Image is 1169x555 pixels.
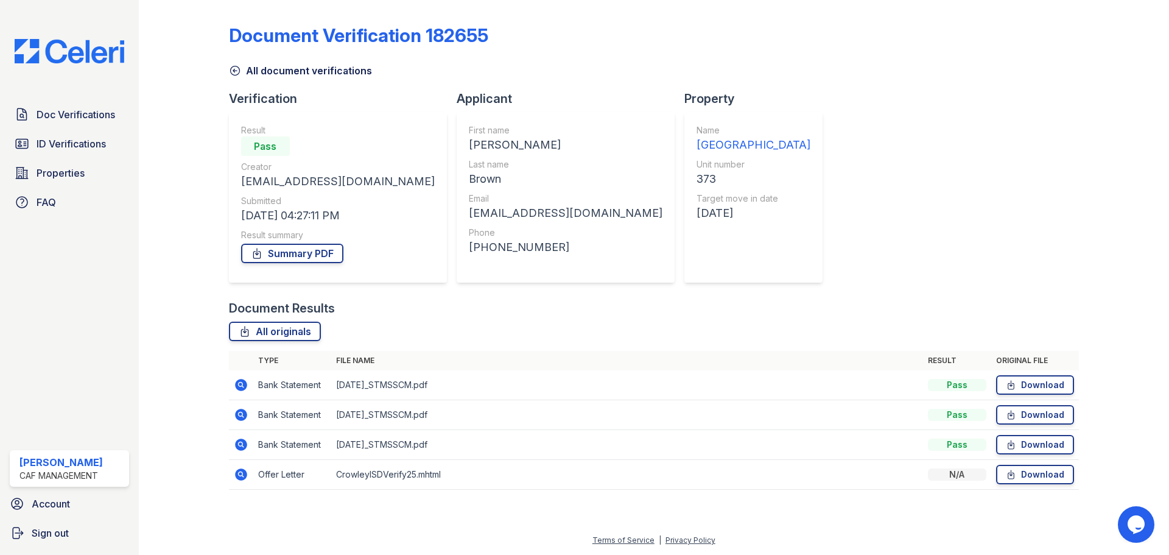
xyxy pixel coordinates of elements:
[241,136,290,156] div: Pass
[697,171,810,188] div: 373
[469,239,662,256] div: [PHONE_NUMBER]
[37,166,85,180] span: Properties
[331,370,923,400] td: [DATE]_STMSSCM.pdf
[5,521,134,545] a: Sign out
[5,39,134,63] img: CE_Logo_Blue-a8612792a0a2168367f1c8372b55b34899dd931a85d93a1a3d3e32e68fde9ad4.png
[10,190,129,214] a: FAQ
[19,470,103,482] div: CAF Management
[253,351,331,370] th: Type
[241,195,435,207] div: Submitted
[469,171,662,188] div: Brown
[457,90,684,107] div: Applicant
[37,195,56,210] span: FAQ
[469,124,662,136] div: First name
[253,400,331,430] td: Bank Statement
[697,136,810,154] div: [GEOGRAPHIC_DATA]
[928,468,986,481] div: N/A
[469,158,662,171] div: Last name
[996,465,1074,484] a: Download
[996,435,1074,454] a: Download
[697,124,810,136] div: Name
[241,207,435,224] div: [DATE] 04:27:11 PM
[469,227,662,239] div: Phone
[665,536,715,545] a: Privacy Policy
[1118,506,1157,543] iframe: chat widget
[10,102,129,127] a: Doc Verifications
[32,526,69,540] span: Sign out
[991,351,1079,370] th: Original file
[241,229,435,241] div: Result summary
[331,460,923,490] td: CrowleyISDVerify25.mhtml
[229,322,321,341] a: All originals
[10,132,129,156] a: ID Verifications
[928,379,986,391] div: Pass
[331,430,923,460] td: [DATE]_STMSSCM.pdf
[659,536,661,545] div: |
[229,63,372,78] a: All document verifications
[923,351,991,370] th: Result
[697,193,810,205] div: Target move in date
[996,375,1074,395] a: Download
[697,124,810,154] a: Name [GEOGRAPHIC_DATA]
[229,300,335,317] div: Document Results
[241,124,435,136] div: Result
[241,173,435,190] div: [EMAIL_ADDRESS][DOMAIN_NAME]
[996,405,1074,425] a: Download
[469,205,662,222] div: [EMAIL_ADDRESS][DOMAIN_NAME]
[331,400,923,430] td: [DATE]_STMSSCM.pdf
[592,536,655,545] a: Terms of Service
[241,244,343,263] a: Summary PDF
[5,492,134,516] a: Account
[684,90,832,107] div: Property
[253,460,331,490] td: Offer Letter
[229,90,457,107] div: Verification
[697,158,810,171] div: Unit number
[331,351,923,370] th: File name
[37,107,115,122] span: Doc Verifications
[241,161,435,173] div: Creator
[37,136,106,151] span: ID Verifications
[697,205,810,222] div: [DATE]
[253,370,331,400] td: Bank Statement
[928,439,986,451] div: Pass
[469,193,662,205] div: Email
[32,497,70,511] span: Account
[19,455,103,470] div: [PERSON_NAME]
[928,409,986,421] div: Pass
[253,430,331,460] td: Bank Statement
[229,24,488,46] div: Document Verification 182655
[10,161,129,185] a: Properties
[469,136,662,154] div: [PERSON_NAME]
